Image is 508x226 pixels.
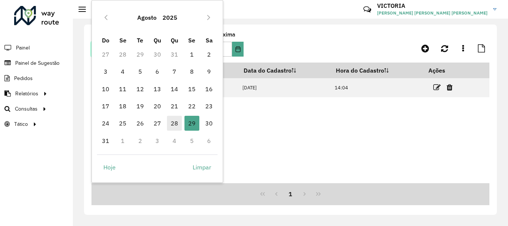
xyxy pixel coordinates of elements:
td: 7 [166,63,183,80]
td: [DATE] [239,78,331,97]
td: 14:04 [331,78,423,97]
th: Data do Cadastro [239,63,331,78]
span: Tático [14,120,28,128]
td: 30 [200,115,218,132]
span: 22 [184,99,199,114]
span: 5 [133,64,148,79]
span: 4 [115,64,130,79]
td: 2 [200,46,218,63]
td: 1 [114,132,131,149]
span: 23 [202,99,216,114]
td: 15 [183,80,200,98]
button: 1 [283,187,298,201]
span: Se [119,36,126,44]
td: 21 [166,98,183,115]
span: 25 [115,116,130,131]
td: 4 [166,132,183,149]
td: 24 [97,115,114,132]
span: Sa [206,36,213,44]
td: 28 [114,46,131,63]
td: 19 [131,98,148,115]
span: 11 [115,82,130,96]
button: Choose Date [232,42,244,57]
span: 24 [98,116,113,131]
a: Editar [433,82,441,92]
td: 2 [131,132,148,149]
span: Se [188,36,195,44]
td: 3 [149,132,166,149]
span: 16 [202,82,216,96]
span: Do [102,36,109,44]
span: 6 [150,64,165,79]
th: Ações [424,63,468,78]
span: 15 [184,82,199,96]
td: 23 [200,98,218,115]
span: 19 [133,99,148,114]
td: 5 [131,63,148,80]
td: 31 [97,132,114,149]
td: 30 [149,46,166,63]
span: 26 [133,116,148,131]
span: Qu [154,36,161,44]
td: 1 [183,46,200,63]
span: 7 [167,64,182,79]
td: 29 [183,115,200,132]
td: 4 [114,63,131,80]
span: Painel de Sugestão [15,59,60,67]
td: 20 [149,98,166,115]
span: 28 [167,116,182,131]
span: 29 [184,116,199,131]
span: Qu [171,36,178,44]
td: 12 [131,80,148,98]
a: Excluir [447,82,453,92]
td: 3 [97,63,114,80]
button: Previous Month [100,12,112,23]
span: Hoje [103,163,116,172]
td: 18 [114,98,131,115]
span: 14 [167,82,182,96]
span: Consultas [15,105,38,113]
span: 17 [98,99,113,114]
td: 17 [97,98,114,115]
a: Contato Rápido [359,1,375,17]
span: 12 [133,82,148,96]
td: 13 [149,80,166,98]
td: 22 [183,98,200,115]
span: 2 [202,47,216,62]
span: 8 [184,64,199,79]
button: Next Month [203,12,215,23]
td: 6 [200,132,218,149]
td: 27 [97,46,114,63]
button: Choose Year [160,9,180,26]
td: 16 [200,80,218,98]
span: 3 [98,64,113,79]
td: 27 [149,115,166,132]
button: Limpar [186,160,218,175]
td: 6 [149,63,166,80]
td: 31 [166,46,183,63]
button: Hoje [97,160,122,175]
span: Te [137,36,143,44]
td: 8 [183,63,200,80]
td: 14 [166,80,183,98]
span: Relatórios [15,90,38,98]
span: [PERSON_NAME] [PERSON_NAME] [PERSON_NAME] [377,10,488,16]
span: 18 [115,99,130,114]
span: 1 [184,47,199,62]
span: Painel [16,44,30,52]
span: 13 [150,82,165,96]
span: 30 [202,116,216,131]
th: Hora do Cadastro [331,63,423,78]
td: 10 [97,80,114,98]
td: 25 [114,115,131,132]
span: 21 [167,99,182,114]
td: 9 [200,63,218,80]
span: 10 [98,82,113,96]
span: Pedidos [14,74,33,82]
span: 20 [150,99,165,114]
td: 29 [131,46,148,63]
span: Limpar [193,163,211,172]
span: 31 [98,133,113,148]
button: Choose Month [134,9,160,26]
span: 9 [202,64,216,79]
